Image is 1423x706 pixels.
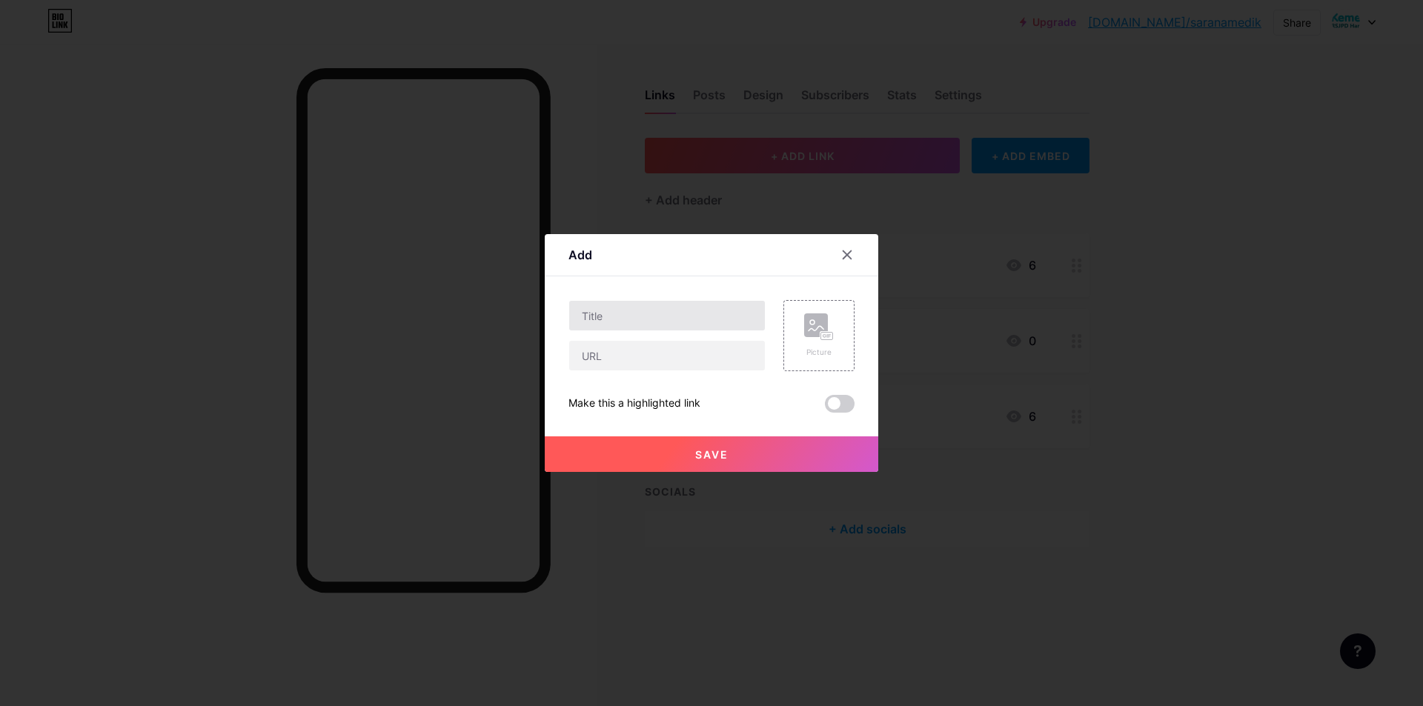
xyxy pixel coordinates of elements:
[804,347,834,358] div: Picture
[568,395,700,413] div: Make this a highlighted link
[568,246,592,264] div: Add
[695,448,729,461] span: Save
[569,341,765,370] input: URL
[545,436,878,472] button: Save
[569,301,765,330] input: Title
